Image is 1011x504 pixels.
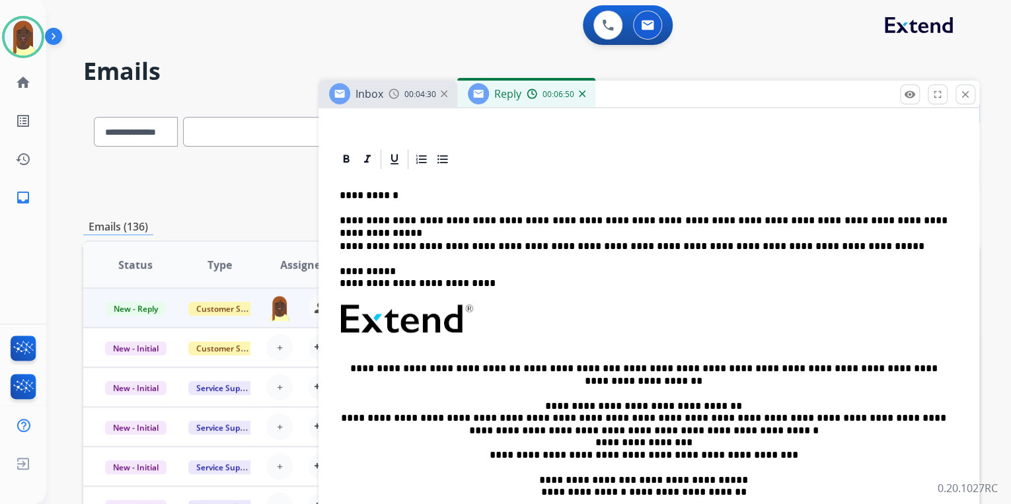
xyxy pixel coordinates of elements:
mat-icon: home [15,75,31,90]
span: Status [118,257,153,273]
span: Service Support [188,421,264,435]
div: Bold [336,149,356,169]
mat-icon: list_alt [15,113,31,129]
button: + [266,374,293,400]
div: Bullet List [433,149,453,169]
span: Type [207,257,232,273]
p: 0.20.1027RC [938,480,998,496]
span: New - Reply [106,302,166,316]
h2: Emails [83,58,979,85]
img: agent-avatar [267,295,292,321]
button: + [266,453,293,480]
button: + [266,334,293,361]
span: + [277,419,283,435]
p: Emails (136) [83,219,153,235]
span: Service Support [188,381,264,395]
mat-icon: person_add [314,419,330,435]
div: Underline [385,149,404,169]
span: Customer Support [188,342,274,355]
span: Service Support [188,460,264,474]
mat-icon: inbox [15,190,31,205]
span: New - Initial [105,342,167,355]
div: Italic [357,149,377,169]
mat-icon: close [959,89,971,100]
mat-icon: fullscreen [932,89,944,100]
span: Inbox [356,87,383,101]
span: + [277,379,283,395]
span: Assignee [280,257,326,273]
span: 00:04:30 [404,89,436,100]
span: Reply [494,87,521,101]
mat-icon: person_add [314,379,330,395]
span: New - Initial [105,421,167,435]
div: Ordered List [412,149,431,169]
span: + [277,340,283,355]
mat-icon: person_remove [313,300,329,316]
span: + [277,458,283,474]
span: 00:06:50 [543,89,574,100]
span: New - Initial [105,460,167,474]
mat-icon: remove_red_eye [904,89,916,100]
mat-icon: history [15,151,31,167]
mat-icon: person_add [314,340,330,355]
span: New - Initial [105,381,167,395]
img: avatar [5,18,42,55]
span: Customer Support [188,302,274,316]
button: + [266,414,293,440]
mat-icon: person_add [314,458,330,474]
